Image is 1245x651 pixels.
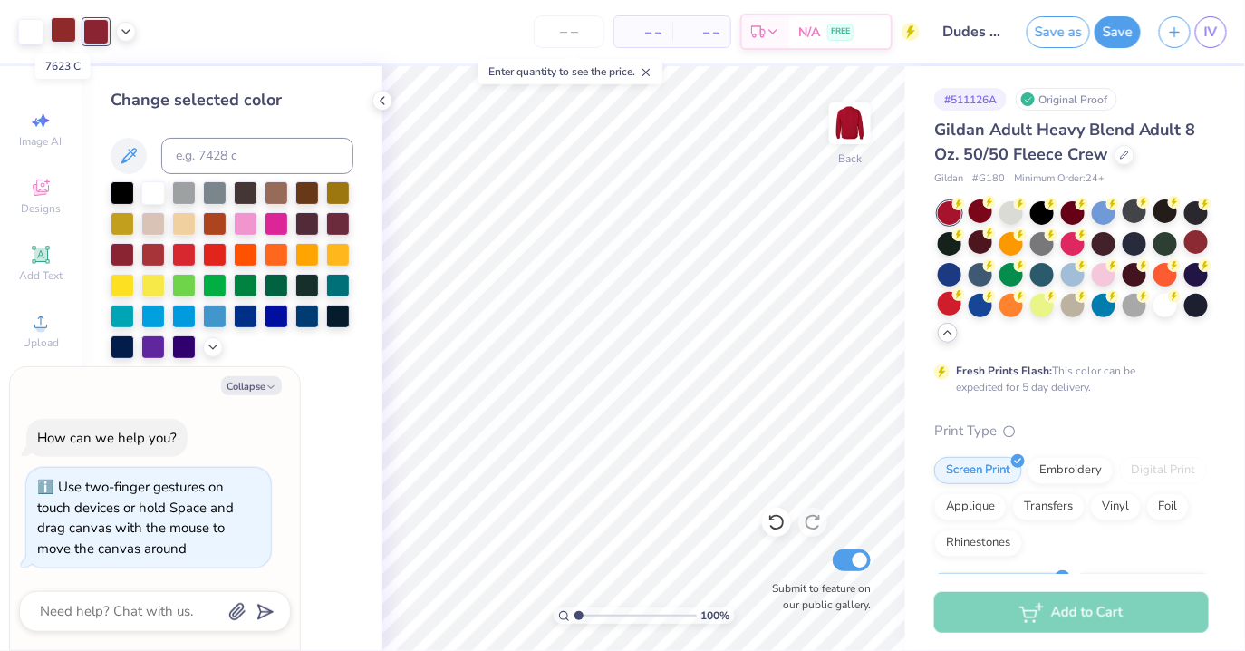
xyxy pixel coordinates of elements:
span: # G180 [972,171,1005,187]
button: Save as [1027,16,1090,48]
button: Collapse [221,376,282,395]
img: Back [832,105,868,141]
div: Rhinestones [934,530,1022,557]
span: Image AI [20,134,63,149]
span: Minimum Order: 24 + [1014,171,1105,187]
div: Digital Print [1119,457,1207,484]
button: Save [1095,16,1141,48]
input: Untitled Design [929,14,1018,50]
div: Transfers [1012,493,1085,520]
span: – – [683,23,719,42]
div: 7623 C [35,53,91,79]
div: Print Type [934,421,1209,442]
label: Submit to feature on our public gallery. [762,580,871,613]
span: N/A [798,23,820,42]
strong: Fresh Prints Flash: [956,364,1052,378]
div: # 511126A [934,88,1007,111]
span: IV [1204,22,1218,43]
input: e.g. 7428 c [161,138,353,174]
div: Vinyl [1090,493,1141,520]
a: IV [1195,16,1227,48]
div: Back [838,151,862,167]
input: – – [534,15,604,48]
span: – – [625,23,661,42]
div: Enter quantity to see the price. [478,59,662,84]
span: Gildan [934,171,963,187]
span: Upload [23,335,59,350]
span: Designs [21,201,61,216]
span: Add Text [19,268,63,283]
div: Foil [1146,493,1189,520]
span: Gildan Adult Heavy Blend Adult 8 Oz. 50/50 Fleece Crew [934,119,1196,165]
div: Use two-finger gestures on touch devices or hold Space and drag canvas with the mouse to move the... [37,478,234,558]
div: Original Proof [1016,88,1117,111]
div: This color can be expedited for 5 day delivery. [956,363,1179,395]
span: FREE [831,25,850,38]
div: Screen Print [934,457,1022,484]
div: How can we help you? [37,429,177,447]
div: Applique [934,493,1007,520]
div: Embroidery [1028,457,1114,484]
span: 100 % [701,607,730,624]
div: Change selected color [111,88,353,112]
